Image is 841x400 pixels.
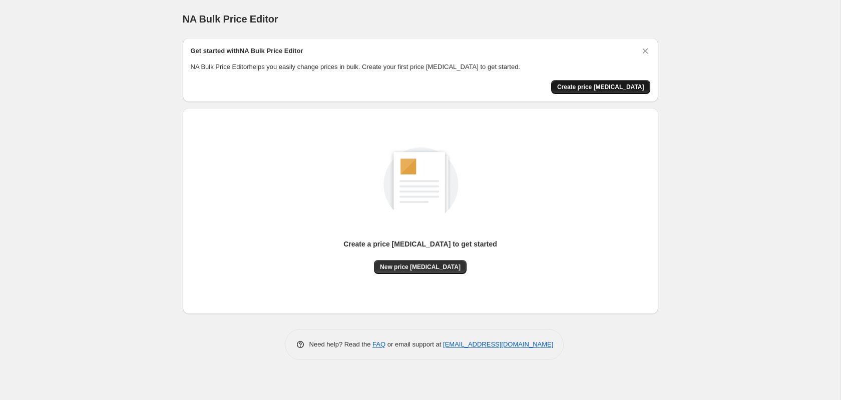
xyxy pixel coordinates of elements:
span: Need help? Read the [309,340,373,348]
a: [EMAIL_ADDRESS][DOMAIN_NAME] [443,340,553,348]
p: NA Bulk Price Editor helps you easily change prices in bulk. Create your first price [MEDICAL_DAT... [191,62,650,72]
h2: Get started with NA Bulk Price Editor [191,46,303,56]
span: NA Bulk Price Editor [183,13,278,24]
span: Create price [MEDICAL_DATA] [557,83,644,91]
p: Create a price [MEDICAL_DATA] to get started [343,239,497,249]
button: Create price change job [551,80,650,94]
button: Dismiss card [640,46,650,56]
button: New price [MEDICAL_DATA] [374,260,467,274]
a: FAQ [372,340,385,348]
span: New price [MEDICAL_DATA] [380,263,461,271]
span: or email support at [385,340,443,348]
